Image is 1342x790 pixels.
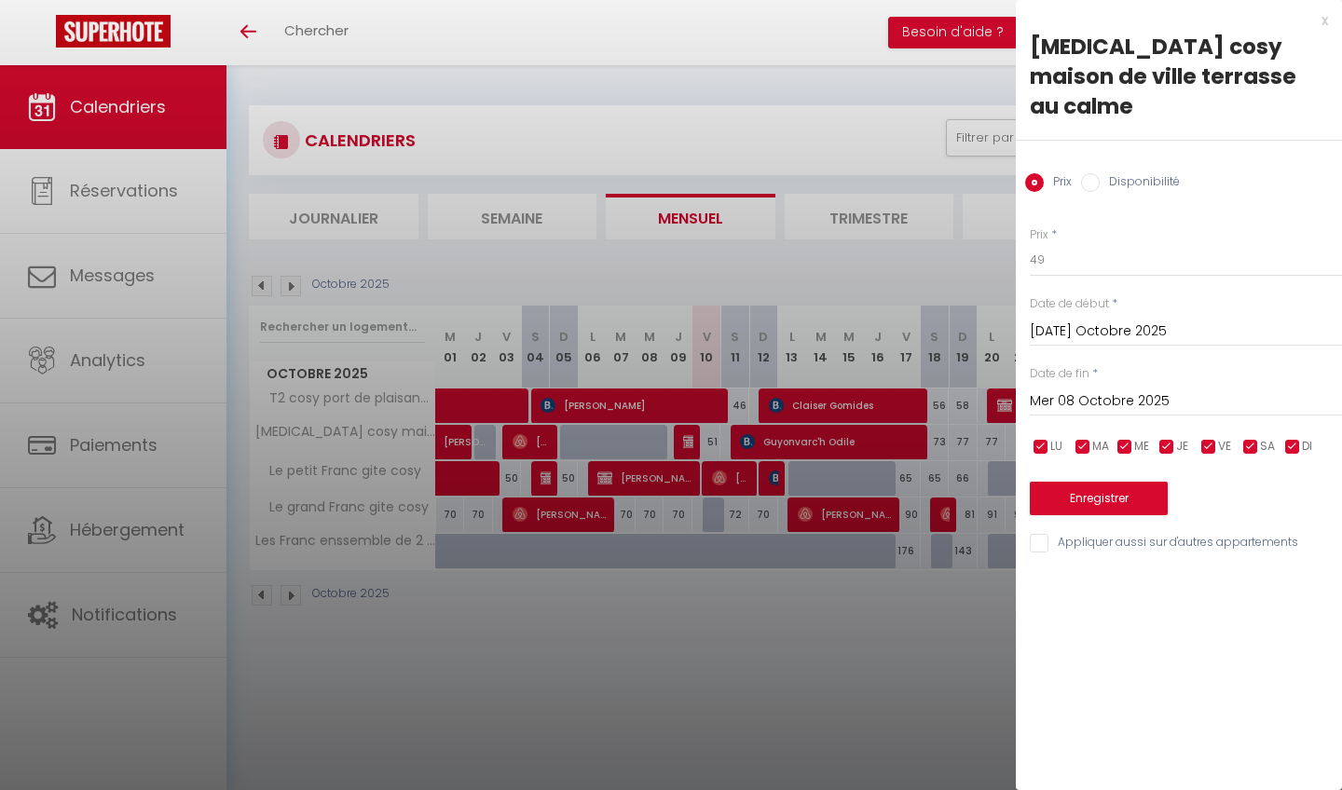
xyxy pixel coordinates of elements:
[1044,173,1072,194] label: Prix
[1030,365,1089,383] label: Date de fin
[1016,9,1328,32] div: x
[1092,438,1109,456] span: MA
[1100,173,1180,194] label: Disponibilité
[1030,295,1109,313] label: Date de début
[1050,438,1062,456] span: LU
[1260,438,1275,456] span: SA
[1134,438,1149,456] span: ME
[1176,438,1188,456] span: JE
[1030,32,1328,121] div: [MEDICAL_DATA] cosy maison de ville terrasse au calme
[1030,482,1168,515] button: Enregistrer
[1218,438,1231,456] span: VE
[1030,226,1048,244] label: Prix
[1302,438,1312,456] span: DI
